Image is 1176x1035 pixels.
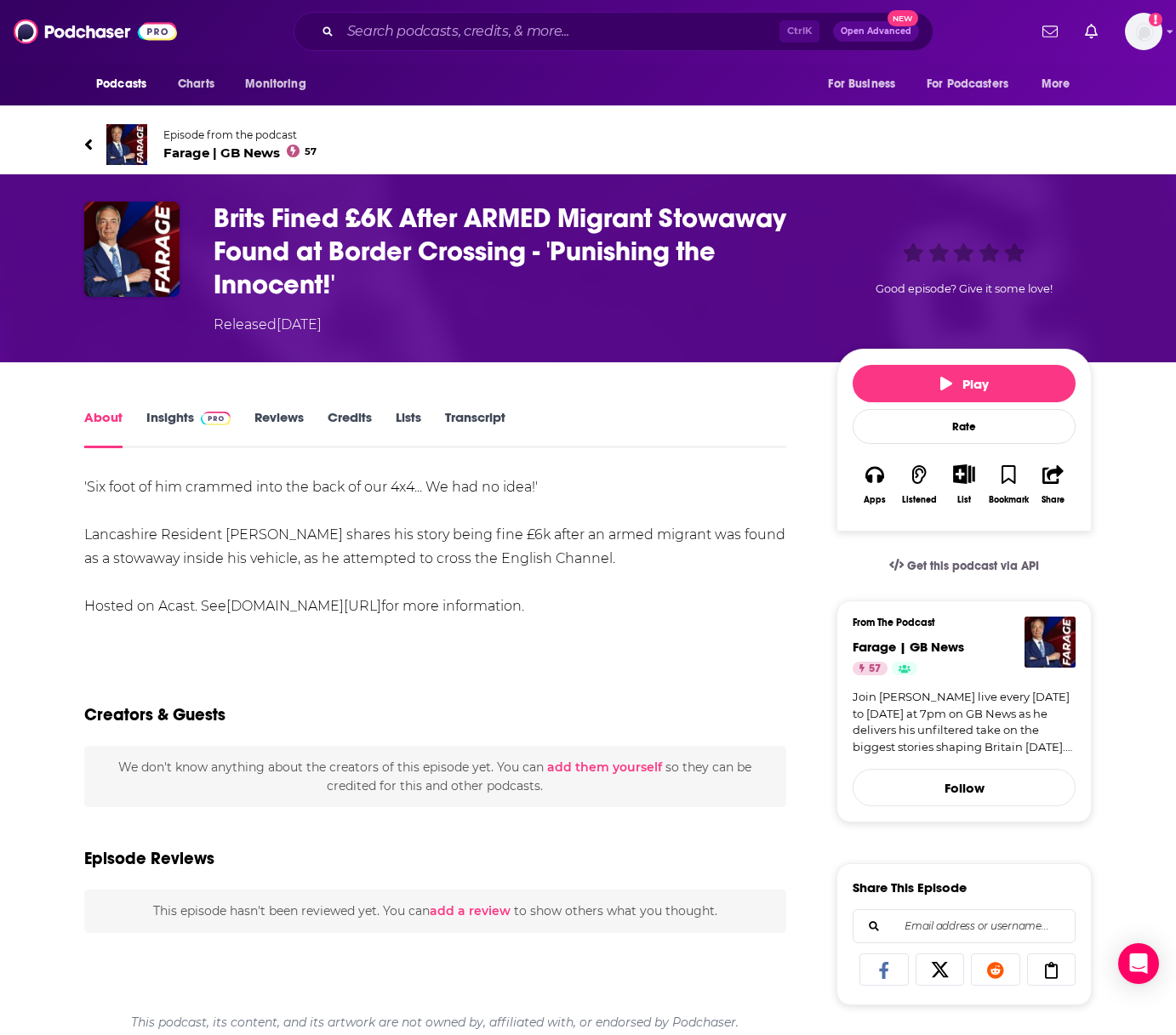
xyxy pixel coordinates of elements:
button: open menu [84,68,168,100]
div: Share [1042,495,1065,505]
span: Get this podcast via API [907,559,1039,573]
span: We don't know anything about the creators of this episode yet . You can so they can be credited f... [118,759,751,793]
h3: Episode Reviews [84,848,214,869]
span: Logged in as LoriBecker [1125,13,1162,50]
img: Brits Fined £6K After ARMED Migrant Stowaway Found at Border Crossing - 'Punishing the Innocent!' [84,202,180,297]
button: Listened [897,453,941,515]
a: [DOMAIN_NAME][URL] [226,598,381,614]
a: 57 [853,662,888,675]
div: Show More ButtonList [942,453,986,515]
button: open menu [233,68,328,100]
span: Ctrl K [779,20,819,43]
a: Copy Link [1027,953,1076,986]
span: For Podcasters [927,72,1008,96]
button: Show profile menu [1125,13,1162,50]
input: Email address or username... [867,910,1061,942]
div: Rate [853,409,1076,444]
a: Join [PERSON_NAME] live every [DATE] to [DATE] at 7pm on GB News as he delivers his unfiltered ta... [853,689,1076,755]
div: Apps [864,495,886,505]
button: open menu [916,68,1033,100]
span: Podcasts [96,72,146,96]
button: open menu [1030,68,1092,100]
a: Share on Reddit [971,953,1020,986]
span: 57 [305,148,317,156]
button: add them yourself [547,760,662,774]
h3: Share This Episode [853,879,967,896]
a: Farage | GB News [853,639,964,655]
a: Show notifications dropdown [1078,17,1105,46]
div: List [957,494,971,505]
span: Episode from the podcast [163,128,317,141]
div: Search podcasts, credits, & more... [294,12,933,51]
a: Reviews [254,409,304,448]
button: Apps [853,453,897,515]
a: Transcript [445,409,505,448]
img: User Profile [1125,13,1162,50]
h2: Creators & Guests [84,704,225,725]
span: Charts [178,72,214,96]
div: Listened [902,495,937,505]
img: Podchaser Pro [201,412,231,425]
a: InsightsPodchaser Pro [146,409,231,448]
span: This episode hasn't been reviewed yet. You can to show others what you thought. [153,903,717,918]
button: Open AdvancedNew [833,21,919,42]
h1: Brits Fined £6K After ARMED Migrant Stowaway Found at Border Crossing - 'Punishing the Innocent!' [214,202,809,301]
button: Follow [853,769,1076,806]
a: Show notifications dropdown [1036,17,1065,46]
span: Good episode? Give it some love! [876,282,1053,295]
img: Farage | GB News [1025,617,1076,668]
span: 57 [869,661,881,678]
button: add a review [430,901,511,920]
button: Share [1031,453,1076,515]
button: Play [853,365,1076,402]
a: Get this podcast via API [876,545,1053,587]
button: open menu [816,68,916,100]
button: Bookmark [986,453,1030,515]
img: Podchaser - Follow, Share and Rate Podcasts [14,15,177,48]
div: 'Six foot of him crammed into the back of our 4x4... We had no idea!' Lancashire Resident [PERSON... [84,475,786,618]
div: Released [DATE] [214,315,322,335]
img: Farage | GB News [106,124,147,165]
a: About [84,409,123,448]
span: Play [940,376,989,392]
a: Share on X/Twitter [916,953,965,986]
a: Credits [328,409,372,448]
input: Search podcasts, credits, & more... [340,18,779,45]
h3: From The Podcast [853,617,1062,628]
span: Farage | GB News [163,145,317,161]
svg: Add a profile image [1149,13,1162,26]
span: Open Advanced [841,27,911,36]
a: Farage | GB NewsEpisode from the podcastFarage | GB News57 [84,124,1092,165]
div: Bookmark [989,495,1029,505]
span: Monitoring [245,72,305,96]
span: New [888,10,918,26]
a: Lists [396,409,421,448]
button: Show More Button [946,464,981,483]
span: For Business [828,72,895,96]
div: Search followers [853,909,1076,943]
a: Charts [167,68,225,100]
div: Open Intercom Messenger [1118,943,1159,984]
span: More [1042,72,1070,96]
a: Share on Facebook [859,953,909,986]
